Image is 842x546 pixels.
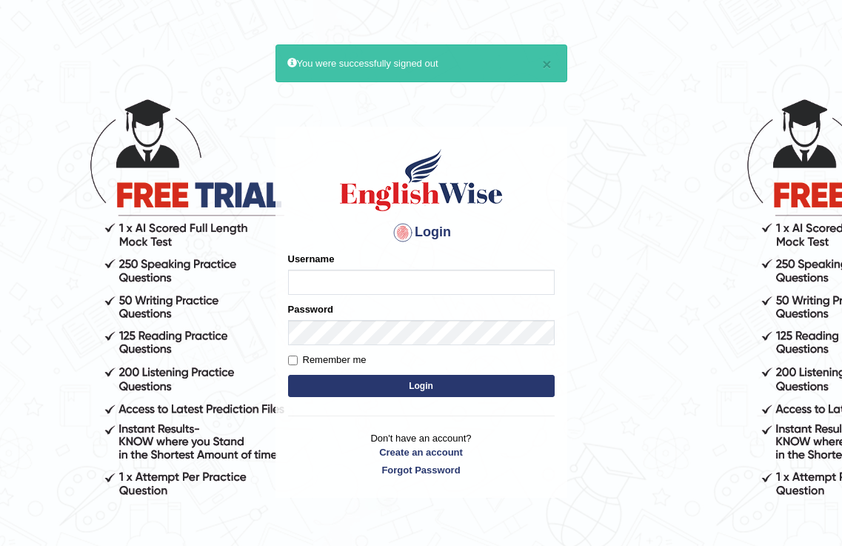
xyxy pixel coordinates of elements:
label: Username [288,252,335,266]
img: Logo of English Wise sign in for intelligent practice with AI [337,147,506,213]
label: Remember me [288,353,367,367]
a: Create an account [288,445,555,459]
label: Password [288,302,333,316]
p: Don't have an account? [288,431,555,477]
button: × [542,56,551,72]
button: Login [288,375,555,397]
h4: Login [288,221,555,244]
a: Forgot Password [288,463,555,477]
input: Remember me [288,356,298,365]
div: You were successfully signed out [275,44,567,82]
